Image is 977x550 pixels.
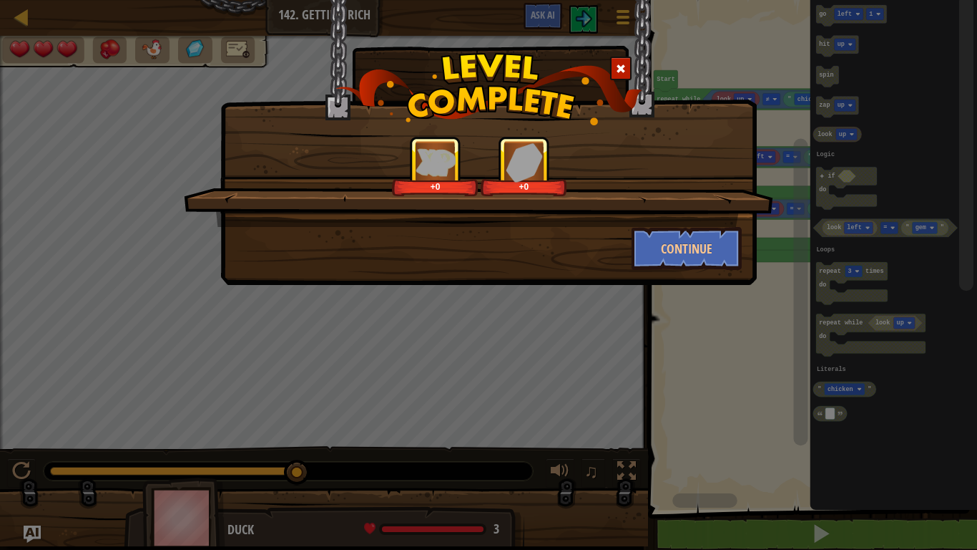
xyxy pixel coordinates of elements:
[506,143,543,182] img: reward_icon_gems.png
[483,181,564,192] div: +0
[395,181,476,192] div: +0
[335,53,642,125] img: level_complete.png
[416,148,456,176] img: reward_icon_xp.png
[632,227,742,270] button: Continue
